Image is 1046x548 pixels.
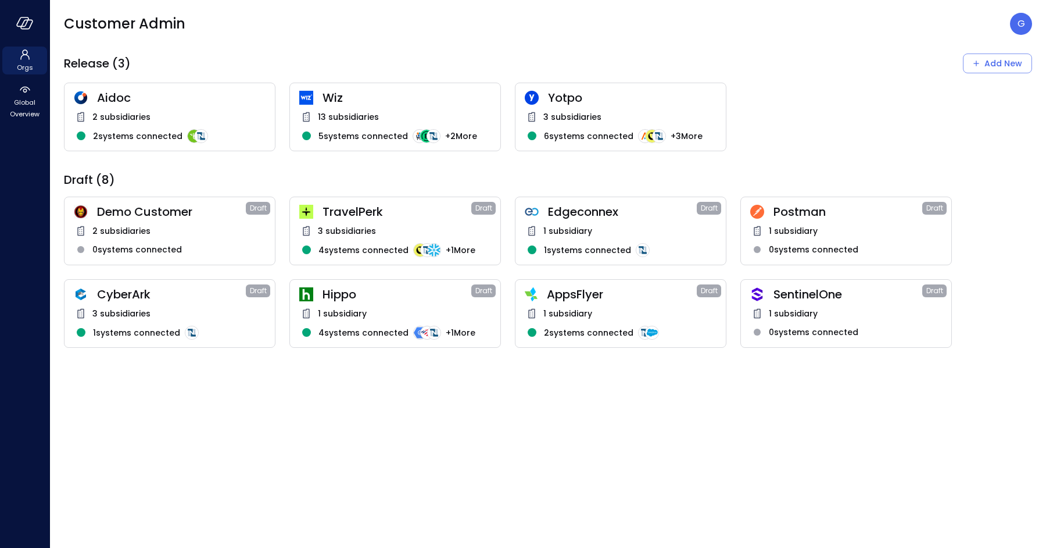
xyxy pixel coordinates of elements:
span: + 1 More [446,244,475,257]
span: Wiz [323,90,491,105]
span: Draft [475,285,492,297]
span: Yotpo [548,90,717,105]
img: integration-logo [420,326,434,340]
img: rosehlgmm5jjurozkspi [525,91,539,105]
span: 0 systems connected [769,326,858,339]
img: integration-logo [420,129,434,143]
span: 5 systems connected [318,130,408,143]
span: 4 systems connected [318,326,409,339]
span: Draft [250,285,267,297]
img: ynjrjpaiymlkbkxtflmu [299,287,313,301]
span: 3 subsidiaries [92,307,151,320]
img: integration-logo [194,129,208,143]
span: + 2 More [445,130,477,143]
span: 13 subsidiaries [318,111,379,123]
img: oujisyhxiqy1h0xilnqx [750,287,764,301]
div: Add New Organization [963,54,1032,73]
span: 1 systems connected [93,326,180,339]
img: zbmm8o9awxf8yv3ehdzf [525,287,538,301]
span: 0 systems connected [92,243,182,256]
span: Edgeconnex [548,204,697,219]
div: Add New [984,56,1022,71]
img: integration-logo [652,129,666,143]
span: Demo Customer [97,204,246,219]
span: Hippo [323,287,471,302]
div: Orgs [2,47,47,74]
img: integration-logo [645,326,659,340]
span: 6 systems connected [544,130,633,143]
div: Global Overview [2,81,47,121]
span: Global Overview [7,97,42,120]
span: Customer Admin [64,15,185,33]
button: Add New [963,54,1032,73]
img: hddnet8eoxqedtuhlo6i [74,91,88,105]
img: integration-logo [638,129,652,143]
span: Draft [926,285,943,297]
span: CyberArk [97,287,246,302]
span: 1 subsidiary [769,307,818,320]
span: 1 subsidiary [543,307,592,320]
span: 1 subsidiary [318,307,367,320]
span: 1 systems connected [544,244,631,257]
img: integration-logo [187,129,201,143]
span: + 1 More [446,326,475,339]
span: Draft [701,285,718,297]
img: integration-logo [636,243,650,257]
span: SentinelOne [773,287,922,302]
img: cfcvbyzhwvtbhao628kj [299,91,313,105]
img: integration-logo [645,129,659,143]
span: 2 subsidiaries [92,111,151,123]
span: 0 systems connected [769,243,858,256]
span: 1 subsidiary [769,225,818,237]
span: Draft [475,202,492,214]
span: 4 systems connected [318,244,409,257]
img: t2hojgg0dluj8wcjhofe [750,205,764,219]
img: scnakozdowacoarmaydw [74,205,88,219]
span: 3 subsidiaries [318,225,376,237]
img: integration-logo [185,326,199,340]
span: 1 subsidiary [543,225,592,237]
span: Release (3) [64,56,131,71]
span: 2 systems connected [93,130,182,143]
img: gkfkl11jtdpupy4uruhy [525,205,539,219]
img: a5he5ildahzqx8n3jb8t [74,287,88,301]
span: Draft (8) [64,172,115,187]
span: Draft [250,202,267,214]
span: 2 systems connected [544,326,633,339]
span: 3 subsidiaries [543,111,601,123]
span: Postman [773,204,922,219]
div: Guy [1010,13,1032,35]
img: integration-logo [427,243,441,257]
img: integration-logo [413,326,427,340]
img: integration-logo [638,326,652,340]
p: G [1018,17,1025,31]
span: Draft [926,202,943,214]
span: TravelPerk [323,204,471,219]
img: integration-logo [420,243,434,257]
img: integration-logo [427,326,441,340]
img: integration-logo [427,129,440,143]
span: 2 subsidiaries [92,225,151,237]
span: Aidoc [97,90,266,105]
img: integration-logo [413,243,427,257]
span: + 3 More [671,130,703,143]
span: AppsFlyer [547,287,697,302]
span: Draft [701,202,718,214]
img: integration-logo [413,129,427,143]
img: euz2wel6fvrjeyhjwgr9 [299,205,313,219]
span: Orgs [17,62,33,73]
